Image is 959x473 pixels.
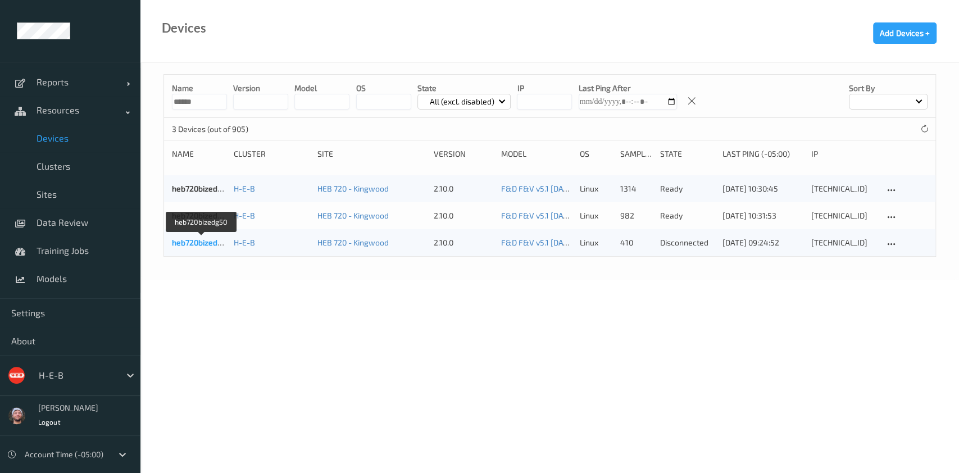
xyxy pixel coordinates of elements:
[620,148,652,160] div: Samples
[501,184,575,193] a: F&D F&V v5.1 [DATE]
[517,83,572,94] p: IP
[233,83,288,94] p: version
[811,237,876,248] div: [TECHNICAL_ID]
[317,184,389,193] a: HEB 720 - Kingwood
[660,237,714,248] p: disconnected
[294,83,349,94] p: model
[579,83,677,94] p: Last Ping After
[172,211,230,220] a: heb720bizedg51
[580,237,612,248] p: linux
[811,183,876,194] div: [TECHNICAL_ID]
[620,237,652,248] div: 410
[172,238,231,247] a: heb720bizedg50
[417,83,511,94] p: State
[501,148,571,160] div: Model
[580,210,612,221] p: linux
[660,210,714,221] p: ready
[811,210,876,221] div: [TECHNICAL_ID]
[234,238,255,247] a: H-E-B
[317,211,389,220] a: HEB 720 - Kingwood
[172,83,227,94] p: Name
[620,183,652,194] div: 1314
[660,183,714,194] p: ready
[234,148,310,160] div: Cluster
[234,184,255,193] a: H-E-B
[317,148,426,160] div: Site
[722,183,804,194] div: [DATE] 10:30:45
[660,148,714,160] div: State
[501,211,575,220] a: F&D F&V v5.1 [DATE]
[873,22,937,44] button: Add Devices +
[580,183,612,194] p: linux
[722,148,804,160] div: Last Ping (-05:00)
[434,210,493,221] div: 2.10.0
[722,237,804,248] div: [DATE] 09:24:52
[356,83,411,94] p: OS
[172,124,256,135] p: 3 Devices (out of 905)
[434,148,493,160] div: version
[162,22,206,34] div: Devices
[620,210,652,221] div: 982
[811,148,876,160] div: ip
[317,238,389,247] a: HEB 720 - Kingwood
[234,211,255,220] a: H-E-B
[172,148,226,160] div: Name
[426,96,498,107] p: All (excl. disabled)
[580,148,612,160] div: OS
[434,237,493,248] div: 2.10.0
[849,83,928,94] p: Sort by
[722,210,804,221] div: [DATE] 10:31:53
[501,238,575,247] a: F&D F&V v5.1 [DATE]
[434,183,493,194] div: 2.10.0
[172,184,231,193] a: heb720bizedg49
